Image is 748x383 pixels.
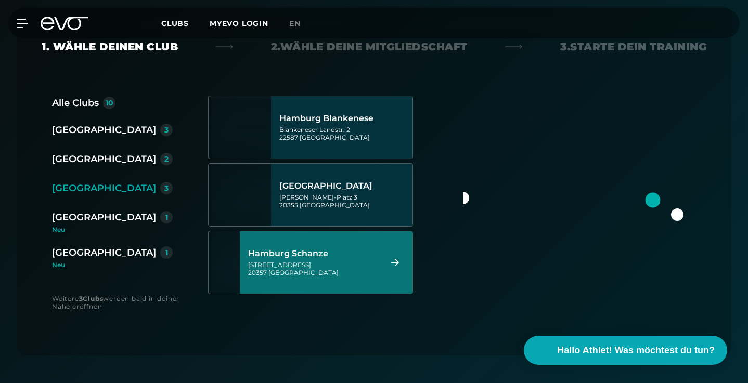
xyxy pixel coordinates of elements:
div: 2. Wähle deine Mitgliedschaft [271,39,468,54]
div: 1 [165,249,168,256]
div: 3. Starte dein Training [560,39,706,54]
div: 3 [164,184,169,192]
div: Weitere werden bald in deiner Nähe eröffnen [52,295,187,310]
a: MYEVO LOGIN [210,19,268,28]
a: en [289,18,313,30]
div: 3 [164,126,169,134]
div: Alle Clubs [52,96,99,110]
button: Hallo Athlet! Was möchtest du tun? [524,336,727,365]
div: [GEOGRAPHIC_DATA] [52,181,156,195]
span: Hallo Athlet! Was möchtest du tun? [557,344,715,358]
div: 10 [106,99,113,107]
div: [GEOGRAPHIC_DATA] [279,181,409,191]
div: Neu [52,262,173,268]
div: 1 [165,214,168,221]
strong: Clubs [83,295,103,302]
div: Neu [52,227,181,233]
div: 2 [164,155,169,163]
div: [GEOGRAPHIC_DATA] [52,123,156,137]
strong: 3 [79,295,83,302]
div: Hamburg Blankenese [279,113,409,124]
div: [GEOGRAPHIC_DATA] [52,245,156,260]
div: Hamburg Schanze [248,248,378,259]
span: en [289,19,301,28]
div: Blankeneser Landstr. 2 22587 [GEOGRAPHIC_DATA] [279,126,409,141]
div: [PERSON_NAME]-Platz 3 20355 [GEOGRAPHIC_DATA] [279,193,409,209]
a: Clubs [161,18,210,28]
span: Clubs [161,19,189,28]
div: [GEOGRAPHIC_DATA] [52,210,156,224]
div: 1. Wähle deinen Club [42,39,178,54]
div: [STREET_ADDRESS] 20357 [GEOGRAPHIC_DATA] [248,261,378,276]
div: [GEOGRAPHIC_DATA] [52,152,156,166]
